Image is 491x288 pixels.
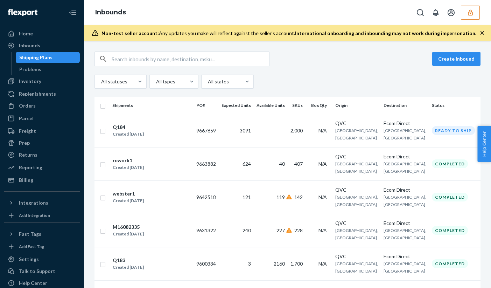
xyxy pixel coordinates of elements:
td: 9663882 [194,147,219,180]
div: Problems [19,66,41,73]
span: N/A [318,161,327,167]
span: N/A [318,227,327,233]
a: Orders [4,100,80,111]
div: Add Fast Tag [19,244,44,249]
a: Inventory [4,76,80,87]
div: Ready to ship [432,126,475,135]
div: Completed [432,226,468,235]
span: 240 [243,227,251,233]
span: International onboarding and inbounding may not work during impersonation. [295,30,476,36]
div: Replenishments [19,90,56,97]
div: Integrations [19,199,48,206]
td: 9631322 [194,214,219,247]
span: 121 [243,194,251,200]
th: SKUs [288,97,308,114]
span: N/A [318,128,327,133]
span: [GEOGRAPHIC_DATA], [GEOGRAPHIC_DATA] [384,161,426,174]
a: Settings [4,254,80,265]
input: All types [155,78,156,85]
span: 2160 [274,261,285,267]
th: Box Qty [308,97,332,114]
div: Freight [19,128,36,135]
div: Prep [19,139,30,146]
div: Returns [19,151,37,158]
div: rework1 [113,157,144,164]
div: Inbounds [19,42,40,49]
div: Ecom Direct [384,153,426,160]
div: QVC [335,153,378,160]
button: Integrations [4,197,80,208]
th: Origin [332,97,381,114]
th: Expected Units [219,97,254,114]
span: 142 [294,194,303,200]
ol: breadcrumbs [90,2,132,23]
input: All states [207,78,208,85]
div: Shipping Plans [19,54,52,61]
div: Inventory [19,78,41,85]
span: 624 [243,161,251,167]
a: Home [4,28,80,39]
span: 228 [294,227,303,233]
a: Reporting [4,162,80,173]
div: Billing [19,177,33,184]
th: Available Units [254,97,288,114]
div: Home [19,30,33,37]
div: Q183 [113,257,144,264]
span: [GEOGRAPHIC_DATA], [GEOGRAPHIC_DATA] [335,261,378,274]
a: Prep [4,137,80,149]
a: Shipping Plans [16,52,80,63]
div: QVC [335,120,378,127]
span: 227 [276,227,285,233]
td: 9600334 [194,247,219,280]
span: [GEOGRAPHIC_DATA], [GEOGRAPHIC_DATA] [335,228,378,240]
a: Freight [4,125,80,137]
button: Talk to Support [4,266,80,277]
span: [GEOGRAPHIC_DATA], [GEOGRAPHIC_DATA] [384,261,426,274]
span: [GEOGRAPHIC_DATA], [GEOGRAPHIC_DATA] [335,161,378,174]
input: All statuses [100,78,101,85]
button: Close Navigation [66,6,80,20]
span: 407 [294,161,303,167]
a: Add Integration [4,211,80,220]
span: 3 [248,261,251,267]
span: [GEOGRAPHIC_DATA], [GEOGRAPHIC_DATA] [335,128,378,140]
span: N/A [318,261,327,267]
div: webster1 [113,190,144,197]
span: [GEOGRAPHIC_DATA], [GEOGRAPHIC_DATA] [384,128,426,140]
div: Any updates you make will reflect against the seller's account. [101,30,476,37]
span: [GEOGRAPHIC_DATA], [GEOGRAPHIC_DATA] [384,228,426,240]
div: Completed [432,159,468,168]
span: [GEOGRAPHIC_DATA], [GEOGRAPHIC_DATA] [384,194,426,207]
div: Completed [432,193,468,201]
div: Parcel [19,115,34,122]
span: Non-test seller account: [101,30,159,36]
span: — [281,128,285,133]
span: 1,700 [290,261,303,267]
button: Open notifications [429,6,443,20]
span: N/A [318,194,327,200]
div: Completed [432,259,468,268]
button: Open Search Box [413,6,427,20]
button: Help Center [477,126,491,162]
td: 9642518 [194,180,219,214]
span: 119 [276,194,285,200]
a: Inbounds [95,8,126,16]
div: Created [DATE] [113,164,144,171]
th: Shipments [110,97,194,114]
div: Reporting [19,164,42,171]
button: Open account menu [444,6,458,20]
div: Ecom Direct [384,120,426,127]
iframe: Opens a widget where you can chat to one of our agents [446,267,484,284]
div: M16082335 [113,224,144,231]
th: PO# [194,97,219,114]
div: Orders [19,102,36,109]
a: Replenishments [4,88,80,100]
img: Flexport logo [8,9,37,16]
a: Problems [16,64,80,75]
div: Created [DATE] [113,197,144,204]
div: Created [DATE] [113,264,144,271]
a: Returns [4,149,80,160]
span: 40 [279,161,285,167]
div: Ecom Direct [384,186,426,193]
div: Ecom Direct [384,220,426,227]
